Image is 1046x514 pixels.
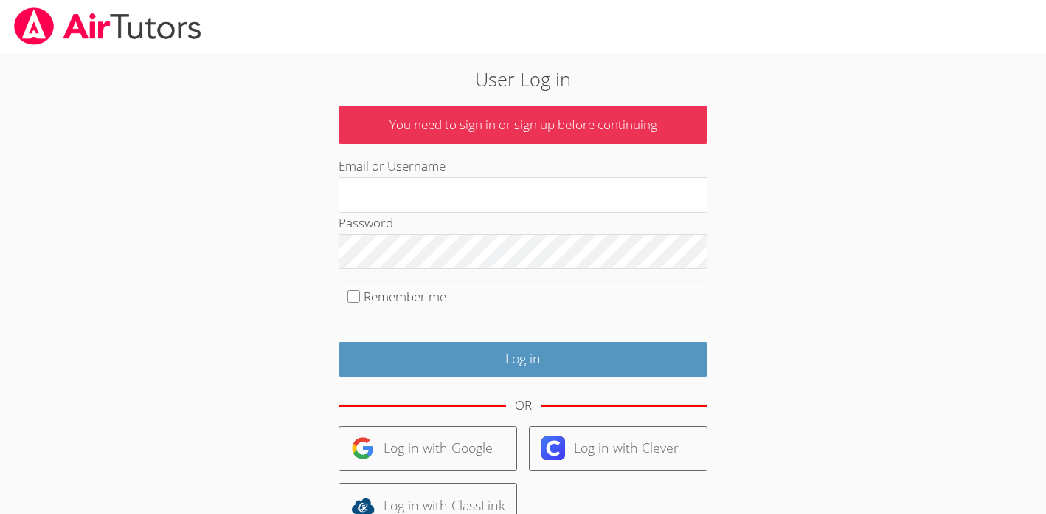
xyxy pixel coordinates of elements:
[240,65,806,93] h2: User Log in
[339,426,517,471] a: Log in with Google
[515,395,532,417] div: OR
[339,106,707,145] p: You need to sign in or sign up before continuing
[13,7,203,45] img: airtutors_banner-c4298cdbf04f3fff15de1276eac7730deb9818008684d7c2e4769d2f7ddbe033.png
[364,288,446,305] label: Remember me
[339,157,446,174] label: Email or Username
[339,214,393,231] label: Password
[529,426,707,471] a: Log in with Clever
[339,342,707,377] input: Log in
[351,436,375,460] img: google-logo-50288ca7cdecda66e5e0955fdab243c47b7ad437acaf1139b6f446037453330a.svg
[541,436,565,460] img: clever-logo-6eab21bc6e7a338710f1a6ff85c0baf02591cd810cc4098c63d3a4b26e2feb20.svg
